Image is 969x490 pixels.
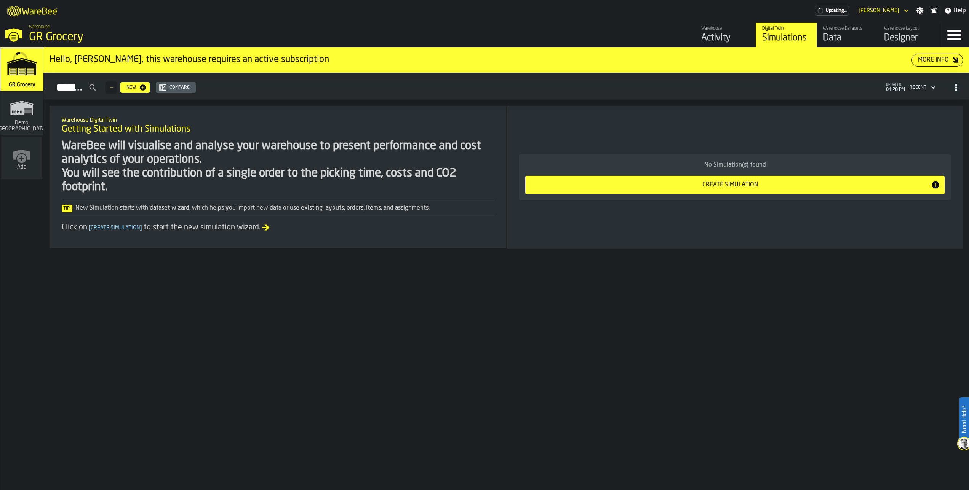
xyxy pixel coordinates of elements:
div: ItemListCard- [43,48,969,73]
div: GR Grocery [29,30,235,44]
div: Compare [166,85,193,90]
span: Add [17,164,27,170]
div: DropdownMenuValue-Sandhya Gopakumar [859,8,899,14]
h2: button-Simulations [43,73,969,100]
span: — [110,85,113,90]
span: updated: [886,83,905,87]
div: Activity [701,32,750,44]
div: More Info [915,56,952,65]
div: WareBee will visualise and analyse your warehouse to present performance and cost analytics of yo... [62,139,494,194]
a: link-to-/wh/i/e451d98b-95f6-4604-91ff-c80219f9c36d/pricing/ [815,6,849,16]
span: Tip: [62,205,72,212]
label: button-toggle-Help [941,6,969,15]
button: button-New [120,82,150,93]
label: button-toggle-Settings [913,7,927,14]
span: Create Simulation [87,225,144,231]
div: title-Getting Started with Simulations [56,112,500,139]
div: Menu Subscription [815,6,849,16]
div: Click on to start the new simulation wizard. [62,222,494,233]
a: link-to-/wh/new [1,137,42,181]
a: link-to-/wh/i/e451d98b-95f6-4604-91ff-c80219f9c36d/designer [878,23,939,47]
span: ] [140,225,142,231]
button: button-Compare [156,82,196,93]
label: Need Help? [960,398,968,441]
div: Warehouse Datasets [823,26,871,31]
a: link-to-/wh/i/16932755-72b9-4ea4-9c69-3f1f3a500823/simulations [0,92,43,137]
div: ItemListCard- [50,106,506,248]
a: link-to-/wh/i/e451d98b-95f6-4604-91ff-c80219f9c36d/simulations [756,23,817,47]
div: Simulations [762,32,811,44]
span: Getting Started with Simulations [62,123,190,135]
div: New [123,85,139,90]
span: Warehouse [29,24,50,30]
span: [ [89,225,91,231]
div: Data [823,32,871,44]
h2: Sub Title [62,116,494,123]
span: Updating... [826,8,847,13]
button: button-Create Simulation [525,176,945,194]
button: button-More Info [911,54,963,67]
span: Help [953,6,966,15]
div: DropdownMenuValue-4 [910,85,926,90]
div: Create Simulation [530,180,931,189]
a: link-to-/wh/i/e451d98b-95f6-4604-91ff-c80219f9c36d/feed/ [695,23,756,47]
div: Digital Twin [762,26,811,31]
div: Hello, [PERSON_NAME], this warehouse requires an active subscription [50,54,911,66]
label: button-toggle-Notifications [927,7,941,14]
div: DropdownMenuValue-Sandhya Gopakumar [855,6,910,15]
div: No Simulation(s) found [525,161,945,170]
label: button-toggle-Menu [939,23,969,47]
div: ItemListCard- [507,106,963,249]
div: Warehouse [701,26,750,31]
a: link-to-/wh/i/e451d98b-95f6-4604-91ff-c80219f9c36d/data [817,23,878,47]
div: New Simulation starts with dataset wizard, which helps you import new data or use existing layout... [62,204,494,213]
div: ButtonLoadMore-Load More-Prev-First-Last [102,81,120,94]
span: 04:20 PM [886,87,905,92]
div: DropdownMenuValue-4 [907,83,937,92]
div: Designer [884,32,932,44]
div: Warehouse Layout [884,26,932,31]
a: link-to-/wh/i/e451d98b-95f6-4604-91ff-c80219f9c36d/simulations [0,48,43,92]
